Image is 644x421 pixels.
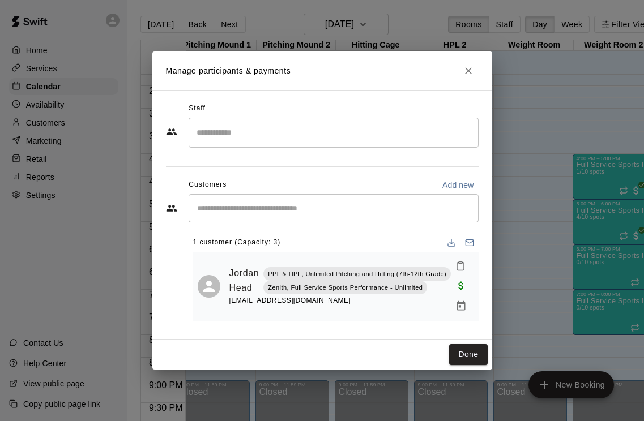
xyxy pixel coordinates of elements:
[229,266,259,295] a: Jordan Head
[442,179,474,191] p: Add new
[198,275,220,298] div: Jordan Head
[449,344,487,365] button: Done
[458,61,479,81] button: Close
[189,176,227,194] span: Customers
[451,280,471,290] span: Paid with Credit
[460,234,479,252] button: Email participants
[189,118,479,148] div: Search staff
[229,297,351,304] span: [EMAIL_ADDRESS][DOMAIN_NAME]
[451,296,471,316] button: Manage bookings & payment
[189,100,205,118] span: Staff
[166,126,177,138] svg: Staff
[166,203,177,214] svg: Customers
[193,234,281,252] span: 1 customer (Capacity: 3)
[268,269,446,279] p: PPL & HPL, Unlimited Pitching and Hitting (7th-12th Grade)
[438,176,479,194] button: Add new
[442,234,460,252] button: Download list
[166,65,291,77] p: Manage participants & payments
[189,194,479,222] div: Start typing to search customers...
[451,256,470,276] button: Mark attendance
[268,283,423,293] p: Zenith, Full Service Sports Performance - Unlimited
